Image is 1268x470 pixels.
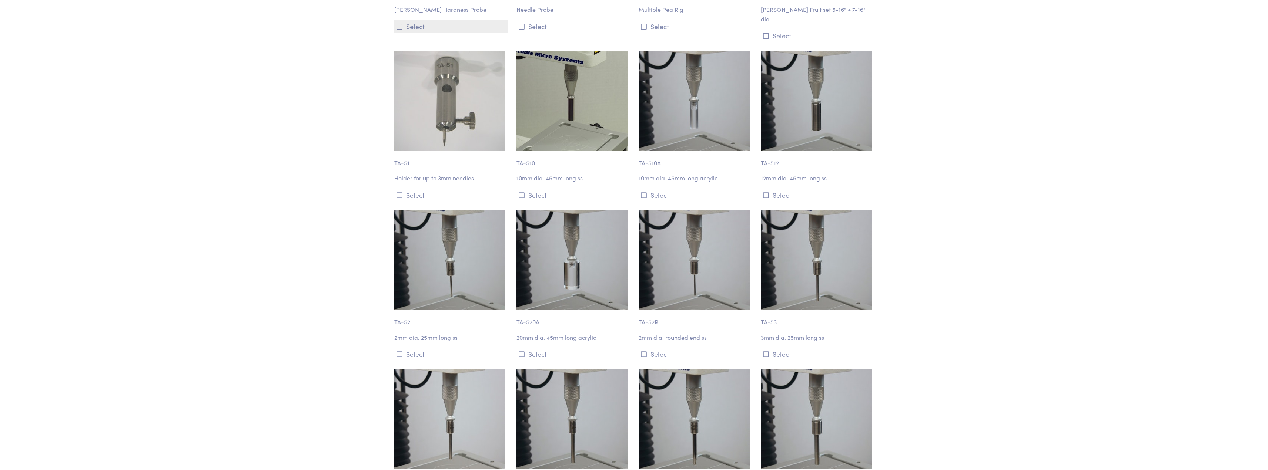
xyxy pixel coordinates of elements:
[394,20,508,33] button: Select
[761,333,874,342] p: 3mm dia. 25mm long ss
[761,5,874,24] p: [PERSON_NAME] Fruit set 5-16" + 7-16" dia.
[394,369,505,469] img: puncture_ta-54_4mm_2.jpg
[394,189,508,201] button: Select
[761,189,874,201] button: Select
[516,151,630,168] p: TA-510
[639,51,750,151] img: puncture_ta-510a_10mm_3.jpg
[516,348,630,360] button: Select
[516,173,630,183] p: 10mm dia. 45mm long ss
[639,151,752,168] p: TA-510A
[516,333,630,342] p: 20mm dia. 45mm long acrylic
[516,20,630,33] button: Select
[394,51,505,151] img: puncture_ta-51_needleholder.jpg
[516,310,630,327] p: TA-520A
[516,5,630,14] p: Needle Probe
[639,5,752,14] p: Multiple Pea Rig
[394,5,508,14] p: [PERSON_NAME] Hardness Probe
[516,51,628,151] img: ta-510.jpg
[516,210,628,310] img: puncture_ta-520a_20mm_3.jpg
[761,173,874,183] p: 12mm dia. 45mm long ss
[761,30,874,42] button: Select
[516,369,628,469] img: puncture_ta-55_5mm_3.jpg
[394,333,508,342] p: 2mm dia. 25mm long ss
[761,51,872,151] img: puncture_ta-512_12mm_3.jpg
[639,348,752,360] button: Select
[394,210,505,310] img: puncture_ta-52_2mm_3.jpg
[639,333,752,342] p: 2mm dia. rounded end ss
[761,348,874,360] button: Select
[516,189,630,201] button: Select
[394,173,508,183] p: Holder for up to 3mm needles
[639,20,752,33] button: Select
[639,310,752,327] p: TA-52R
[761,369,872,469] img: puncture_ta-56_6mm_3.jpg
[639,210,750,310] img: puncture_ta-52r_2mm_3.jpg
[761,310,874,327] p: TA-53
[394,348,508,360] button: Select
[639,173,752,183] p: 10mm dia. 45mm long acrylic
[394,151,508,168] p: TA-51
[761,210,872,310] img: puncture_ta-53_3mm_5.jpg
[761,151,874,168] p: TA-512
[639,189,752,201] button: Select
[394,310,508,327] p: TA-52
[639,369,750,469] img: puncture_ta-55r_5mm_2.jpg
